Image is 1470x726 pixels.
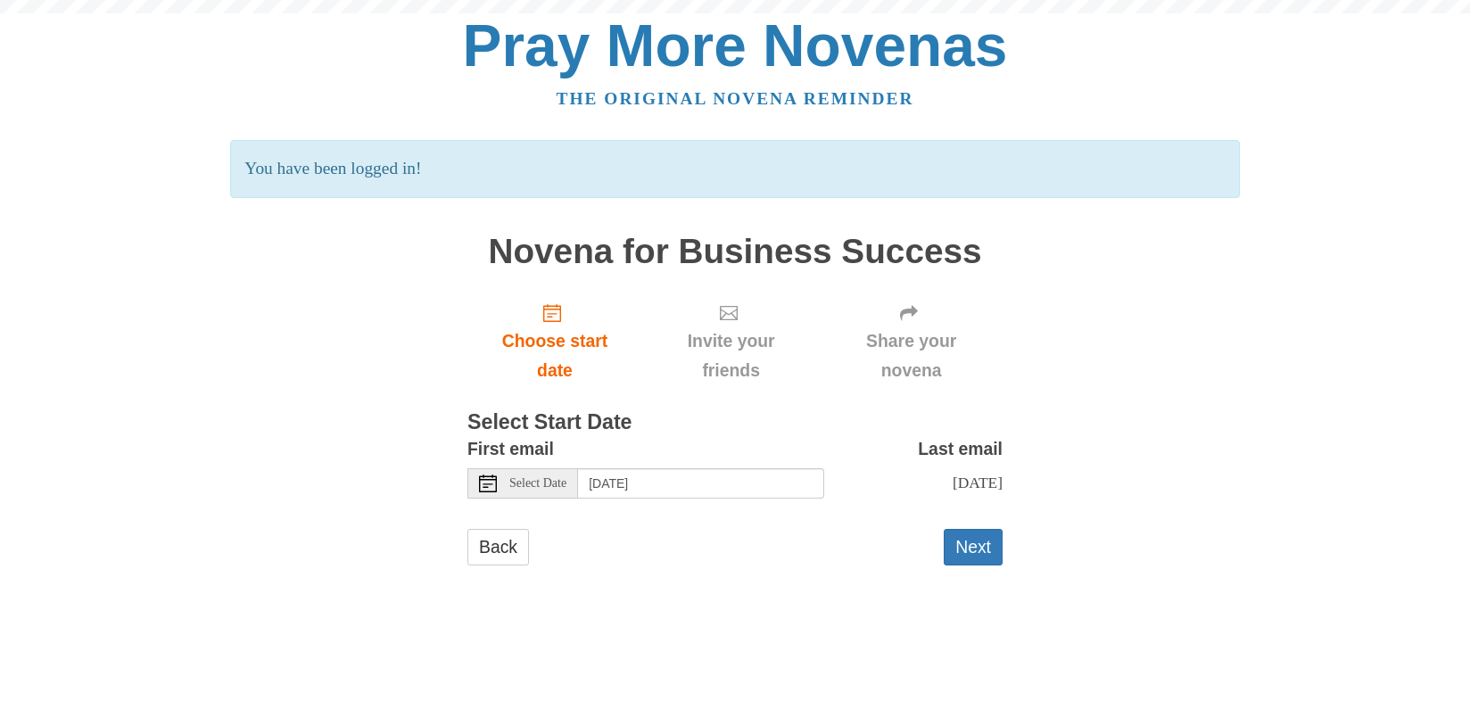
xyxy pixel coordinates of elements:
[467,529,529,565] a: Back
[485,326,624,385] span: Choose start date
[918,434,1003,464] label: Last email
[838,326,985,385] span: Share your novena
[467,411,1003,434] h3: Select Start Date
[467,288,642,394] a: Choose start date
[660,326,802,385] span: Invite your friends
[509,477,566,490] span: Select Date
[467,233,1003,271] h1: Novena for Business Success
[557,89,914,108] a: The original novena reminder
[944,529,1003,565] button: Next
[467,434,554,464] label: First email
[820,288,1003,394] div: Click "Next" to confirm your start date first.
[953,474,1003,491] span: [DATE]
[642,288,820,394] div: Click "Next" to confirm your start date first.
[463,12,1008,78] a: Pray More Novenas
[230,140,1239,198] p: You have been logged in!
